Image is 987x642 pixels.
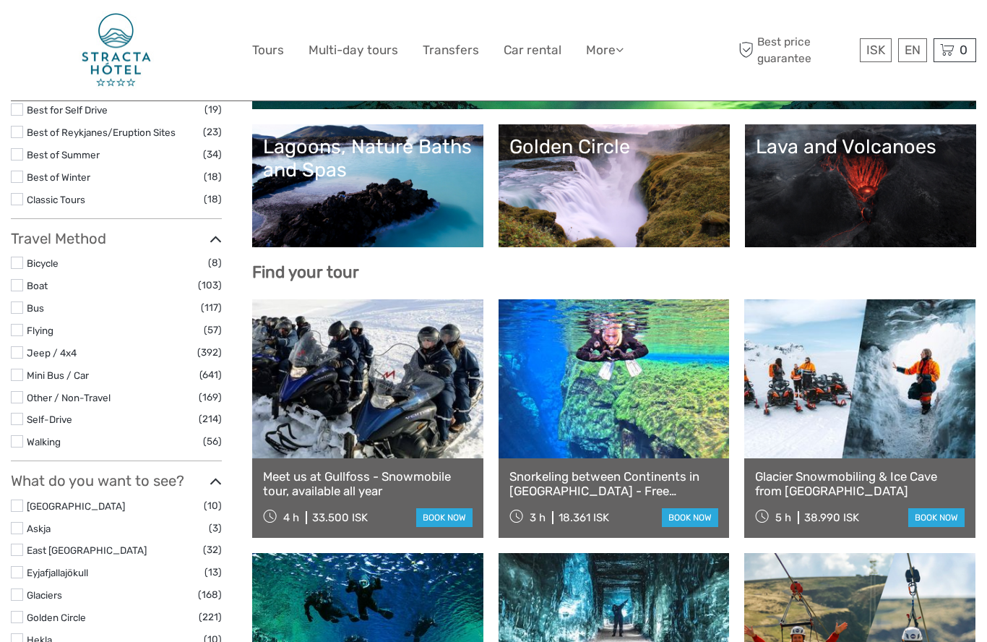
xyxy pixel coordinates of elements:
[203,433,222,450] span: (56)
[11,230,222,247] h3: Travel Method
[27,589,62,601] a: Glaciers
[198,277,222,294] span: (103)
[27,567,88,578] a: Eyjafjallajökull
[27,302,44,314] a: Bus
[27,544,147,556] a: East [GEOGRAPHIC_DATA]
[201,299,222,316] span: (117)
[263,135,473,236] a: Lagoons, Nature Baths and Spas
[204,191,222,207] span: (18)
[204,322,222,338] span: (57)
[204,497,222,514] span: (10)
[27,149,100,160] a: Best of Summer
[252,40,284,61] a: Tours
[559,511,609,524] div: 18.361 ISK
[957,43,970,57] span: 0
[199,367,222,383] span: (641)
[27,612,86,623] a: Golden Circle
[79,11,153,90] img: 406-be0f0059-ddf2-408f-a541-279631290b14_logo_big.jpg
[27,194,85,205] a: Classic Tours
[756,135,965,236] a: Lava and Volcanoes
[504,40,561,61] a: Car rental
[27,325,53,336] a: Flying
[509,135,719,236] a: Golden Circle
[198,586,222,603] span: (168)
[735,34,856,66] span: Best price guarantee
[586,40,624,61] a: More
[866,43,885,57] span: ISK
[27,257,59,269] a: Bicycle
[27,347,77,359] a: Jeep / 4x4
[27,523,51,534] a: Askja
[423,40,479,61] a: Transfers
[756,135,965,158] div: Lava and Volcanoes
[27,104,108,116] a: Best for Self Drive
[203,146,222,163] span: (34)
[27,369,89,381] a: Mini Bus / Car
[199,411,222,427] span: (214)
[27,436,61,448] a: Walking
[204,101,222,118] span: (19)
[209,520,222,536] span: (3)
[204,168,222,185] span: (18)
[755,469,965,499] a: Glacier Snowmobiling & Ice Cave from [GEOGRAPHIC_DATA]
[203,542,222,558] span: (32)
[27,280,48,291] a: Boat
[203,124,222,140] span: (23)
[804,511,859,524] div: 38.990 ISK
[509,469,719,499] a: Snorkeling between Continents in [GEOGRAPHIC_DATA] - Free Underwater Photos
[199,389,222,406] span: (169)
[11,472,222,489] h3: What do you want to see?
[908,508,965,527] a: book now
[197,344,222,361] span: (392)
[204,564,222,581] span: (13)
[263,469,473,499] a: Meet us at Gullfoss - Snowmobile tour, available all year
[27,127,176,138] a: Best of Reykjanes/Eruption Sites
[312,511,368,524] div: 33.500 ISK
[662,508,718,527] a: book now
[416,508,473,527] a: book now
[27,171,90,183] a: Best of Winter
[898,38,927,62] div: EN
[27,414,72,425] a: Self-Drive
[27,500,125,512] a: [GEOGRAPHIC_DATA]
[509,135,719,158] div: Golden Circle
[27,392,111,403] a: Other / Non-Travel
[199,609,222,625] span: (221)
[309,40,398,61] a: Multi-day tours
[252,262,359,282] b: Find your tour
[775,511,791,524] span: 5 h
[530,511,546,524] span: 3 h
[283,511,299,524] span: 4 h
[208,254,222,271] span: (8)
[263,135,473,182] div: Lagoons, Nature Baths and Spas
